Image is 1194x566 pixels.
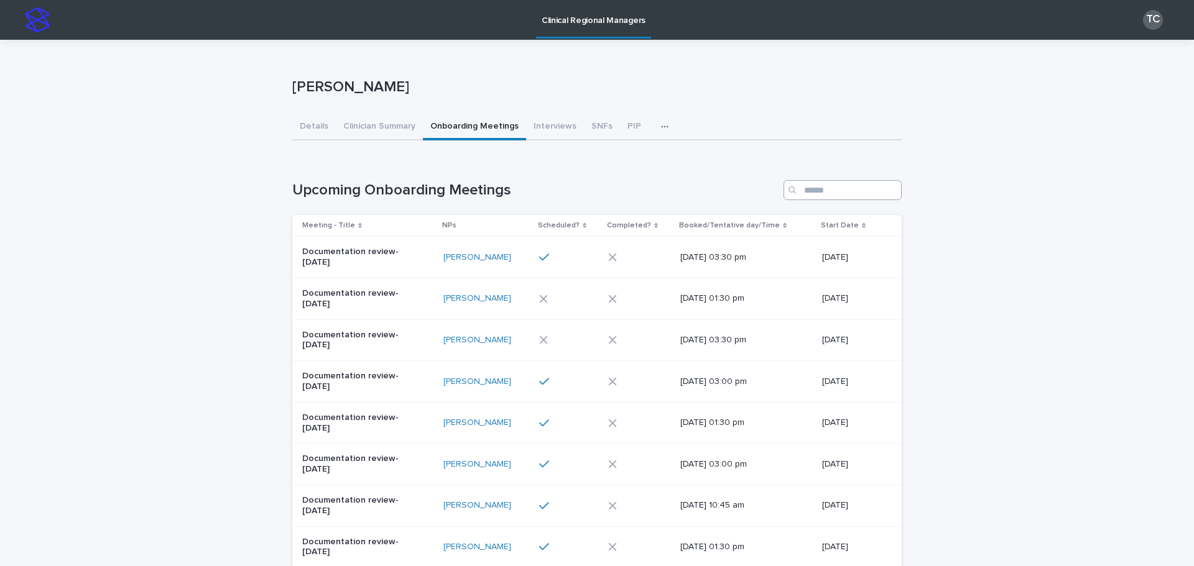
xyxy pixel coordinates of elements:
p: NPs [442,219,456,232]
p: Documentation review- [DATE] [302,247,406,268]
a: [PERSON_NAME] [443,459,511,470]
p: [PERSON_NAME] [292,78,897,96]
p: Documentation review- [DATE] [302,288,406,309]
p: Documentation review- [DATE] [302,537,406,558]
p: [DATE] 10:45 am [680,500,784,511]
p: Documentation review- [DATE] [302,454,406,475]
p: [DATE] [822,542,882,552]
tr: Documentation review- [DATE][PERSON_NAME] [DATE] 10:45 am[DATE] [292,485,902,526]
div: TC [1143,10,1163,30]
tr: Documentation review- [DATE][PERSON_NAME] [DATE] 03:00 pm[DATE] [292,361,902,403]
p: Booked/Tentative day/Time [679,219,780,232]
a: [PERSON_NAME] [443,252,511,263]
a: [PERSON_NAME] [443,418,511,428]
tr: Documentation review- [DATE][PERSON_NAME] [DATE] 01:30 pm[DATE] [292,278,902,319]
p: Scheduled? [538,219,580,232]
button: SNFs [584,114,620,140]
p: [DATE] [822,500,882,511]
img: stacker-logo-s-only.png [25,7,50,32]
p: [DATE] 03:00 pm [680,377,784,387]
a: [PERSON_NAME] [443,542,511,552]
tr: Documentation review- [DATE][PERSON_NAME] [DATE] 03:00 pm[DATE] [292,444,902,485]
tr: Documentation review- [DATE][PERSON_NAME] [DATE] 01:30 pm[DATE] [292,402,902,444]
p: [DATE] 01:30 pm [680,293,784,304]
p: Documentation review- [DATE] [302,371,406,392]
p: [DATE] [822,459,882,470]
button: Details [292,114,336,140]
p: [DATE] 01:30 pm [680,418,784,428]
p: Start Date [821,219,859,232]
button: Interviews [526,114,584,140]
p: [DATE] [822,293,882,304]
p: Completed? [607,219,651,232]
p: [DATE] [822,335,882,345]
p: [DATE] 03:00 pm [680,459,784,470]
h1: Upcoming Onboarding Meetings [292,181,779,199]
a: [PERSON_NAME] [443,293,511,304]
p: [DATE] 03:30 pm [680,252,784,263]
p: [DATE] 01:30 pm [680,542,784,552]
p: [DATE] [822,252,882,263]
p: [DATE] [822,418,882,428]
p: [DATE] [822,377,882,387]
p: Documentation review- [DATE] [302,495,406,516]
p: [DATE] 03:30 pm [680,335,784,345]
a: [PERSON_NAME] [443,500,511,511]
button: PIP [620,114,649,140]
input: Search [784,180,902,200]
button: Onboarding Meetings [423,114,526,140]
a: [PERSON_NAME] [443,377,511,387]
tr: Documentation review- [DATE][PERSON_NAME] [DATE] 03:30 pm[DATE] [292,319,902,361]
p: Documentation review- [DATE] [302,413,406,434]
tr: Documentation review- [DATE][PERSON_NAME] [DATE] 03:30 pm[DATE] [292,237,902,278]
a: [PERSON_NAME] [443,335,511,345]
button: Clinician Summary [336,114,423,140]
p: Documentation review- [DATE] [302,330,406,351]
p: Meeting - Title [302,219,355,232]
